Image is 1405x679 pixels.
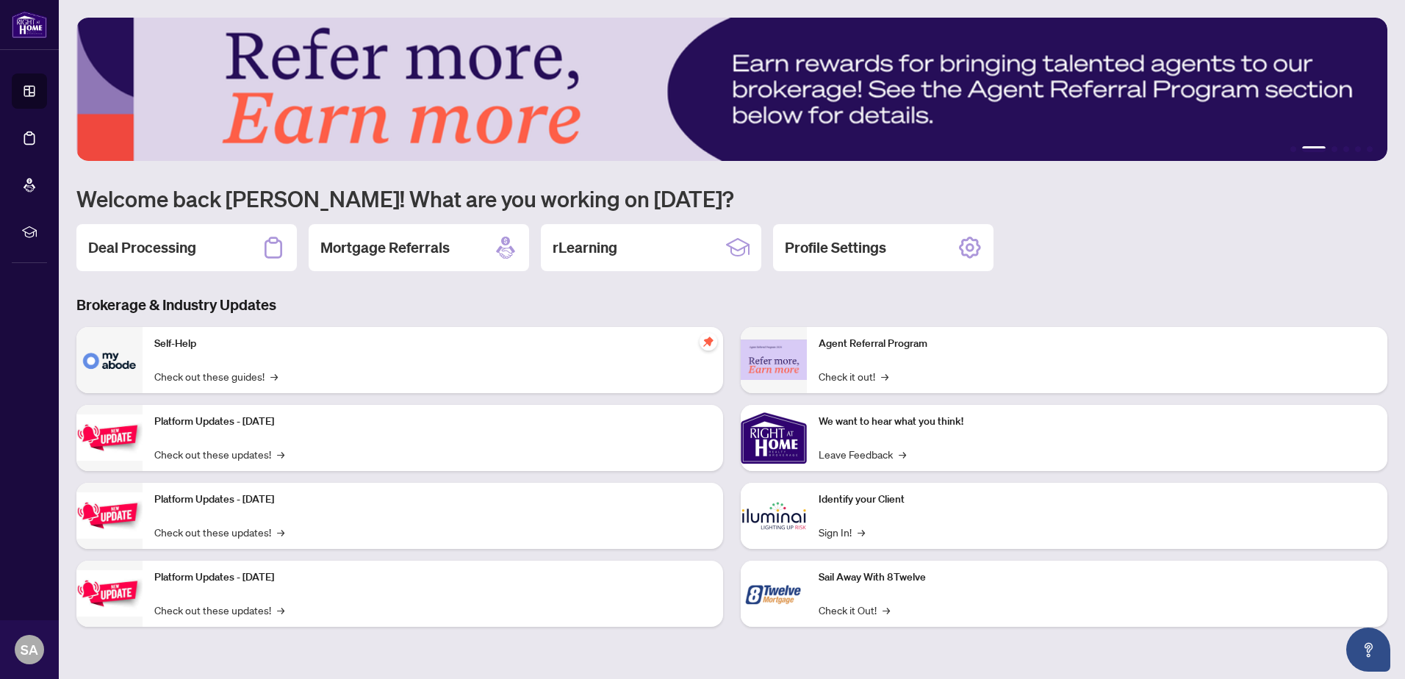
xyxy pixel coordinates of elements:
[899,446,906,462] span: →
[76,295,1387,315] h3: Brokerage & Industry Updates
[741,339,807,380] img: Agent Referral Program
[154,602,284,618] a: Check out these updates!→
[154,414,711,430] p: Platform Updates - [DATE]
[1346,628,1390,672] button: Open asap
[277,602,284,618] span: →
[270,368,278,384] span: →
[1343,146,1349,152] button: 4
[819,524,865,540] a: Sign In!→
[76,18,1387,161] img: Slide 1
[76,184,1387,212] h1: Welcome back [PERSON_NAME]! What are you working on [DATE]?
[741,483,807,549] img: Identify your Client
[21,639,38,660] span: SA
[1355,146,1361,152] button: 5
[819,602,890,618] a: Check it Out!→
[819,414,1376,430] p: We want to hear what you think!
[819,570,1376,586] p: Sail Away With 8Twelve
[819,446,906,462] a: Leave Feedback→
[88,237,196,258] h2: Deal Processing
[76,492,143,539] img: Platform Updates - July 8, 2025
[76,414,143,461] img: Platform Updates - July 21, 2025
[1302,146,1326,152] button: 2
[154,524,284,540] a: Check out these updates!→
[154,570,711,586] p: Platform Updates - [DATE]
[76,570,143,617] img: Platform Updates - June 23, 2025
[12,11,47,38] img: logo
[154,336,711,352] p: Self-Help
[819,492,1376,508] p: Identify your Client
[700,333,717,351] span: pushpin
[881,368,888,384] span: →
[553,237,617,258] h2: rLearning
[883,602,890,618] span: →
[819,368,888,384] a: Check it out!→
[1290,146,1296,152] button: 1
[1332,146,1337,152] button: 3
[858,524,865,540] span: →
[320,237,450,258] h2: Mortgage Referrals
[154,368,278,384] a: Check out these guides!→
[741,561,807,627] img: Sail Away With 8Twelve
[785,237,886,258] h2: Profile Settings
[76,327,143,393] img: Self-Help
[741,405,807,471] img: We want to hear what you think!
[277,524,284,540] span: →
[1367,146,1373,152] button: 6
[277,446,284,462] span: →
[154,492,711,508] p: Platform Updates - [DATE]
[154,446,284,462] a: Check out these updates!→
[819,336,1376,352] p: Agent Referral Program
